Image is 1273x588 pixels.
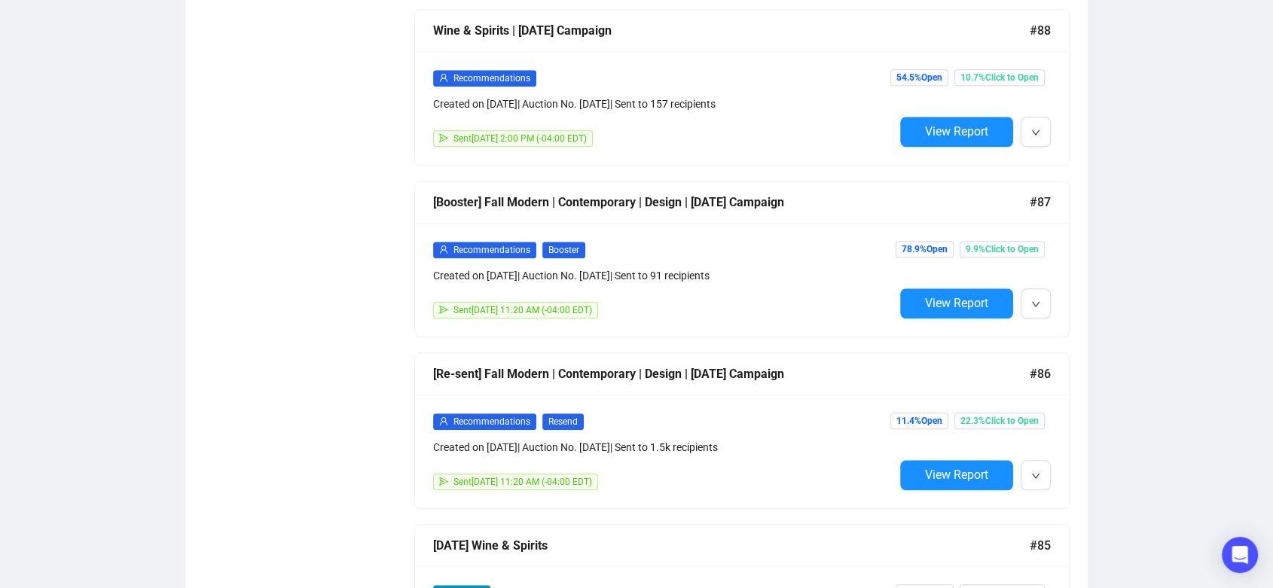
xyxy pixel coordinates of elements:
span: #85 [1030,536,1051,555]
span: 54.5% Open [890,69,948,86]
div: Created on [DATE] | Auction No. [DATE] | Sent to 91 recipients [433,267,894,284]
span: View Report [925,124,988,139]
span: Sent [DATE] 11:20 AM (-04:00 EDT) [453,477,592,487]
span: down [1031,300,1040,309]
button: View Report [900,288,1013,318]
span: 11.4% Open [890,413,948,429]
span: 78.9% Open [896,241,954,257]
span: #88 [1030,21,1051,40]
a: [Re-sent] Fall Modern | Contemporary | Design | [DATE] Campaign#86userRecommendationsResendCreate... [414,352,1070,509]
span: Recommendations [453,73,530,84]
span: Sent [DATE] 2:00 PM (-04:00 EDT) [453,133,587,144]
span: user [439,73,448,82]
span: send [439,305,448,314]
span: Recommendations [453,416,530,427]
span: View Report [925,296,988,310]
div: Open Intercom Messenger [1222,537,1258,573]
button: View Report [900,460,1013,490]
span: Sent [DATE] 11:20 AM (-04:00 EDT) [453,305,592,315]
span: down [1031,128,1040,137]
span: user [439,416,448,425]
div: Created on [DATE] | Auction No. [DATE] | Sent to 157 recipients [433,96,894,112]
button: View Report [900,117,1013,147]
div: Wine & Spirits | [DATE] Campaign [433,21,1030,40]
span: #86 [1030,364,1051,383]
div: [Booster] Fall Modern | Contemporary | Design | [DATE] Campaign [433,193,1030,212]
span: 10.7% Click to Open [954,69,1045,86]
span: Resend [542,413,584,430]
span: send [439,133,448,142]
span: Booster [542,242,585,258]
span: 9.9% Click to Open [960,241,1045,257]
span: send [439,477,448,486]
span: Recommendations [453,245,530,255]
a: [Booster] Fall Modern | Contemporary | Design | [DATE] Campaign#87userRecommendationsBoosterCreat... [414,181,1070,337]
span: #87 [1030,193,1051,212]
div: Created on [DATE] | Auction No. [DATE] | Sent to 1.5k recipients [433,439,894,455]
div: [Re-sent] Fall Modern | Contemporary | Design | [DATE] Campaign [433,364,1030,383]
span: down [1031,471,1040,480]
span: user [439,245,448,254]
span: View Report [925,468,988,482]
span: 22.3% Click to Open [954,413,1045,429]
div: [DATE] Wine & Spirits [433,536,1030,555]
a: Wine & Spirits | [DATE] Campaign#88userRecommendationsCreated on [DATE]| Auction No. [DATE]| Sent... [414,9,1070,166]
